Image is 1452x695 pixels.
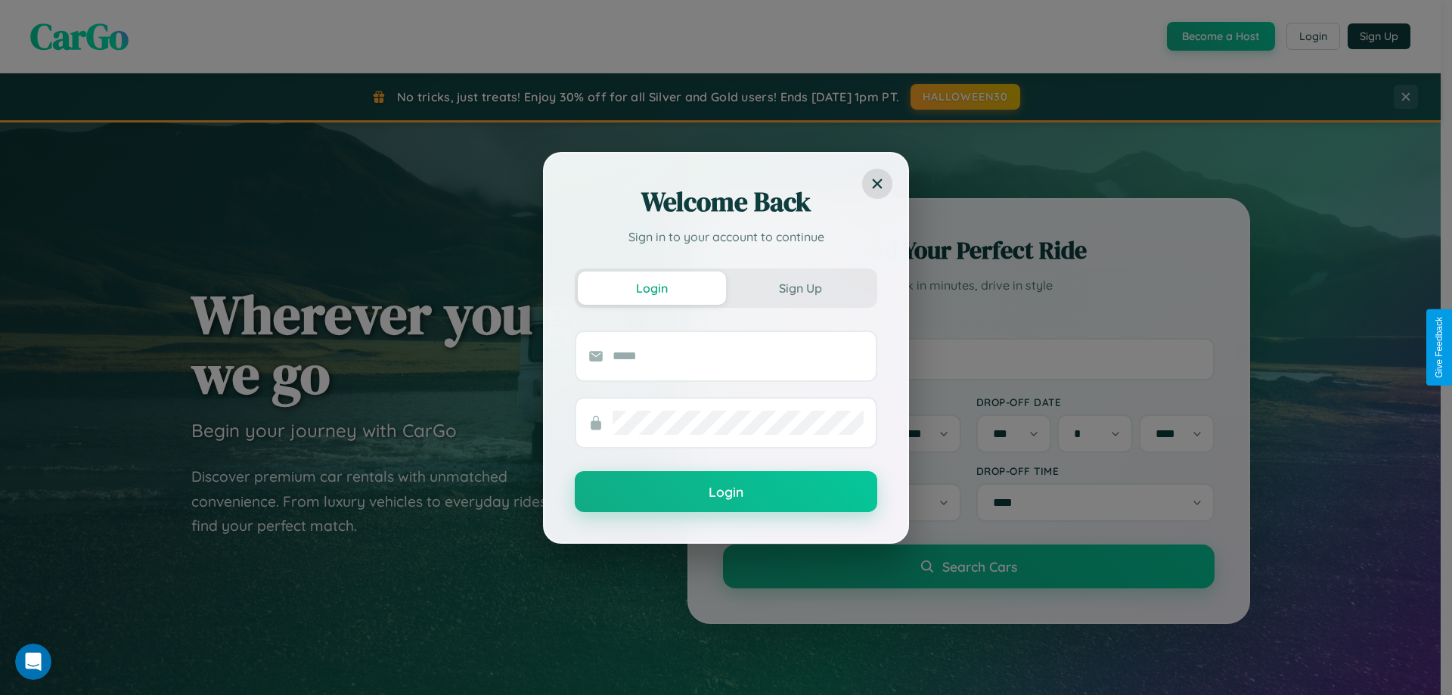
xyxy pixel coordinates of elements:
[575,228,877,246] p: Sign in to your account to continue
[15,644,51,680] iframe: Intercom live chat
[575,471,877,512] button: Login
[575,184,877,220] h2: Welcome Back
[1434,317,1444,378] div: Give Feedback
[726,271,874,305] button: Sign Up
[578,271,726,305] button: Login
